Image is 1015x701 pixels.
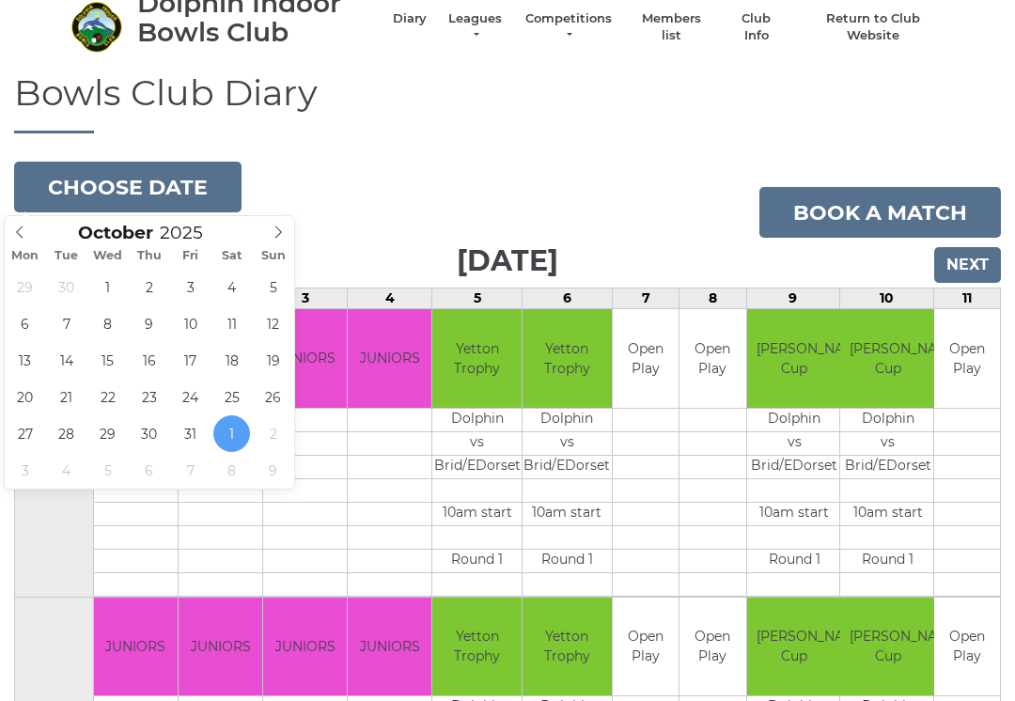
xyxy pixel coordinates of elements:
td: JUNIORS [263,598,347,696]
td: Open Play [934,309,1001,408]
span: October 15, 2025 [89,342,126,379]
span: September 30, 2025 [48,269,85,305]
td: [PERSON_NAME] Cup [747,598,842,696]
span: Tue [46,250,87,262]
span: October 23, 2025 [131,379,167,415]
span: October 29, 2025 [89,415,126,452]
span: October 7, 2025 [48,305,85,342]
a: Diary [393,10,427,27]
h1: Bowls Club Diary [14,73,1001,134]
td: Dolphin [840,408,935,431]
input: Next [934,247,1001,283]
td: [PERSON_NAME] Cup [747,309,842,408]
td: Yetton Trophy [523,598,612,696]
td: Dolphin [747,408,842,431]
span: October 24, 2025 [172,379,209,415]
span: November 4, 2025 [48,452,85,489]
a: Competitions [523,10,614,44]
span: October 6, 2025 [7,305,43,342]
span: October 5, 2025 [255,269,291,305]
td: Yetton Trophy [432,598,522,696]
td: vs [840,431,935,455]
span: October 13, 2025 [7,342,43,379]
span: Sun [253,250,294,262]
td: Round 1 [432,549,522,572]
span: October 1, 2025 [89,269,126,305]
span: October 26, 2025 [255,379,291,415]
span: November 6, 2025 [131,452,167,489]
td: JUNIORS [94,598,178,696]
td: vs [747,431,842,455]
a: Members list [632,10,710,44]
span: October 11, 2025 [213,305,250,342]
td: vs [523,431,612,455]
td: 7 [612,288,679,309]
td: Brid/EDorset [840,455,935,478]
td: Brid/EDorset [523,455,612,478]
td: 10am start [432,502,522,525]
span: October 25, 2025 [213,379,250,415]
span: Mon [5,250,46,262]
span: October 18, 2025 [213,342,250,379]
span: Fri [170,250,211,262]
span: October 27, 2025 [7,415,43,452]
span: November 7, 2025 [172,452,209,489]
td: Round 1 [840,549,935,572]
span: October 19, 2025 [255,342,291,379]
span: September 29, 2025 [7,269,43,305]
span: November 2, 2025 [255,415,291,452]
td: Dolphin [523,408,612,431]
span: October 12, 2025 [255,305,291,342]
td: Brid/EDorset [432,455,522,478]
input: Scroll to increment [153,222,226,243]
td: Open Play [613,598,679,696]
td: JUNIORS [348,309,431,408]
td: Open Play [679,598,745,696]
td: JUNIORS [263,309,347,408]
td: 11 [933,288,1001,309]
span: October 14, 2025 [48,342,85,379]
span: October 22, 2025 [89,379,126,415]
td: Round 1 [747,549,842,572]
a: Return to Club Website [803,10,945,44]
button: Choose date [14,162,242,212]
span: Wed [87,250,129,262]
span: Sat [211,250,253,262]
a: Club Info [729,10,784,44]
span: October 21, 2025 [48,379,85,415]
a: Leagues [445,10,505,44]
span: October 28, 2025 [48,415,85,452]
span: October 16, 2025 [131,342,167,379]
span: October 10, 2025 [172,305,209,342]
td: [PERSON_NAME] Cup [840,598,935,696]
td: 8 [679,288,746,309]
td: Dolphin [432,408,522,431]
td: 10am start [747,502,842,525]
span: November 3, 2025 [7,452,43,489]
span: October 31, 2025 [172,415,209,452]
span: November 1, 2025 [213,415,250,452]
td: Open Play [934,598,1001,696]
span: October 30, 2025 [131,415,167,452]
td: JUNIORS [348,598,431,696]
td: 6 [523,288,613,309]
td: Yetton Trophy [523,309,612,408]
span: October 17, 2025 [172,342,209,379]
td: vs [432,431,522,455]
td: 3 [263,288,348,309]
a: Book a match [759,187,1001,238]
span: October 2, 2025 [131,269,167,305]
td: Yetton Trophy [432,309,522,408]
img: Dolphin Indoor Bowls Club [70,1,122,53]
span: October 20, 2025 [7,379,43,415]
span: November 5, 2025 [89,452,126,489]
td: Brid/EDorset [747,455,842,478]
td: Open Play [613,309,679,408]
td: 9 [746,288,839,309]
td: 5 [432,288,523,309]
span: October 3, 2025 [172,269,209,305]
td: JUNIORS [179,598,262,696]
td: 10 [840,288,933,309]
span: November 9, 2025 [255,452,291,489]
span: November 8, 2025 [213,452,250,489]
